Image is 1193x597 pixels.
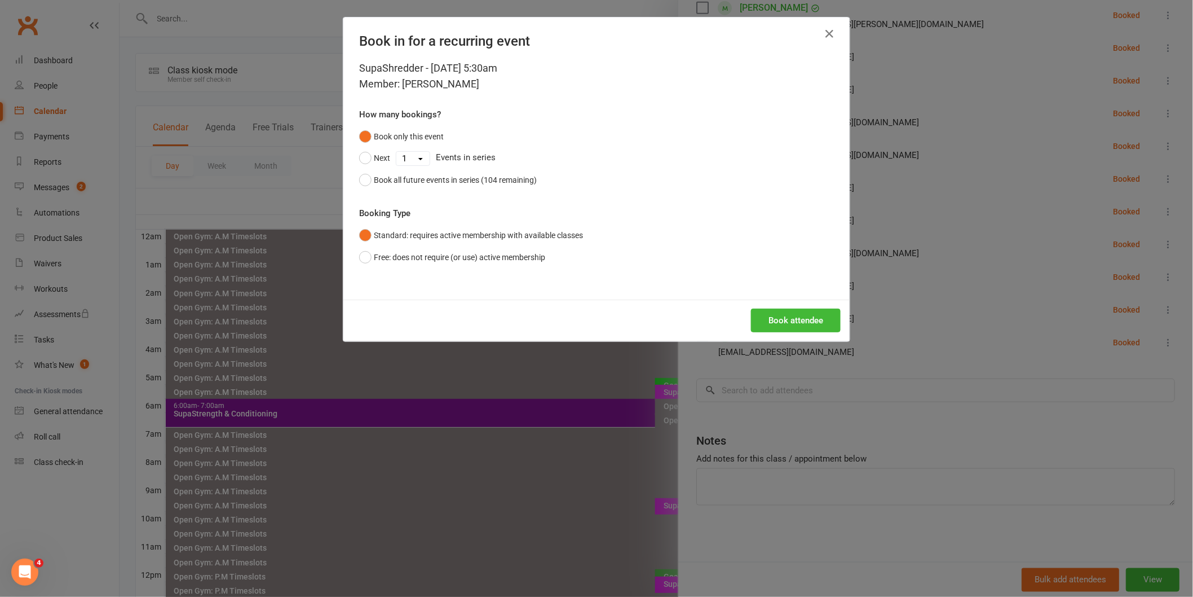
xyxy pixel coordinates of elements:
label: How many bookings? [359,108,441,121]
button: Standard: requires active membership with available classes [359,225,583,246]
button: Book only this event [359,126,444,147]
button: Free: does not require (or use) active membership [359,247,545,268]
label: Booking Type [359,207,410,220]
h4: Book in for a recurring event [359,33,834,49]
button: Book all future events in series (104 remaining) [359,169,537,191]
div: Events in series [359,147,834,169]
button: Book attendee [751,309,841,332]
button: Close [820,25,838,43]
div: Book all future events in series (104 remaining) [374,174,537,186]
span: 4 [34,559,43,568]
div: SupaShredder - [DATE] 5:30am Member: [PERSON_NAME] [359,60,834,92]
iframe: Intercom live chat [11,559,38,586]
button: Next [359,147,390,169]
